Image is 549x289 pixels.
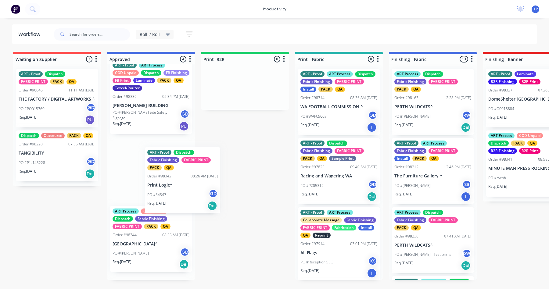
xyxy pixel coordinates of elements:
span: 1P [533,6,538,12]
input: Search for orders... [70,28,130,41]
img: Factory [11,5,20,14]
div: productivity [260,5,289,14]
span: Roll 2 Roll [140,31,160,37]
div: Workflow [18,31,43,38]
